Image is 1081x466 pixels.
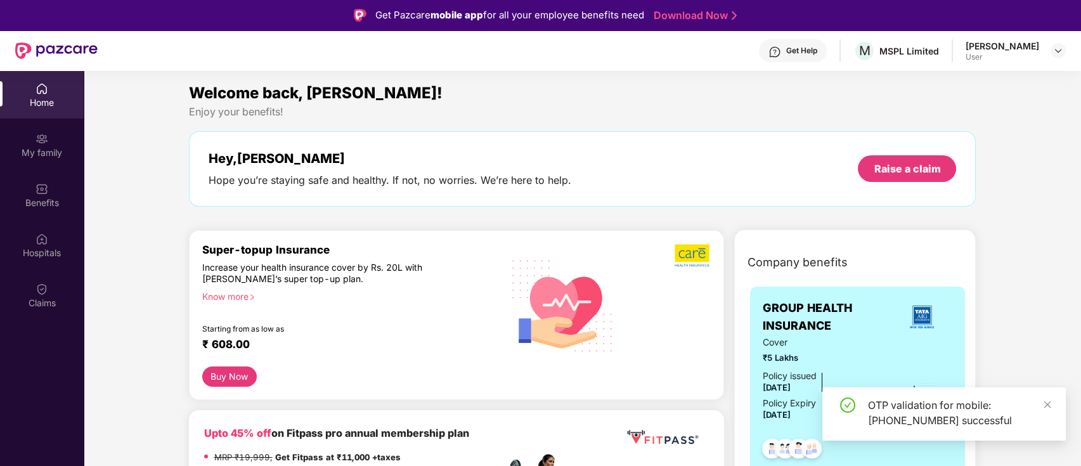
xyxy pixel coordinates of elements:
div: Starting from as low as [202,324,445,333]
img: svg+xml;base64,PHN2ZyBpZD0iQ2xhaW0iIHhtbG5zPSJodHRwOi8vd3d3LnczLm9yZy8yMDAwL3N2ZyIgd2lkdGg9IjIwIi... [36,283,48,295]
div: Hope you’re staying safe and healthy. If not, no worries. We’re here to help. [209,174,571,187]
div: Hey, [PERSON_NAME] [209,151,571,166]
span: Cover [763,335,876,349]
img: svg+xml;base64,PHN2ZyB3aWR0aD0iMjAiIGhlaWdodD0iMjAiIHZpZXdCb3g9IjAgMCAyMCAyMCIgZmlsbD0ibm9uZSIgeG... [36,133,48,145]
div: User [966,52,1039,62]
img: svg+xml;base64,PHN2ZyBpZD0iRHJvcGRvd24tMzJ4MzIiIHhtbG5zPSJodHRwOi8vd3d3LnczLm9yZy8yMDAwL3N2ZyIgd2... [1053,46,1063,56]
img: svg+xml;base64,PHN2ZyBpZD0iQmVuZWZpdHMiIHhtbG5zPSJodHRwOi8vd3d3LnczLm9yZy8yMDAwL3N2ZyIgd2lkdGg9Ij... [36,183,48,195]
div: Super-topup Insurance [202,243,499,256]
span: right [249,294,256,301]
span: ₹5 Lakhs [763,351,876,365]
div: Enjoy your benefits! [189,105,976,119]
span: [DATE] [763,382,791,392]
div: [PERSON_NAME] [966,40,1039,52]
div: MSPL Limited [879,45,939,57]
img: svg+xml;base64,PHN2ZyB4bWxucz0iaHR0cDovL3d3dy53My5vcmcvMjAwMC9zdmciIHdpZHRoPSI0OC45NDMiIGhlaWdodD... [783,435,814,466]
b: Upto 45% off [204,427,271,439]
div: Get Help [786,46,817,56]
img: svg+xml;base64,PHN2ZyB4bWxucz0iaHR0cDovL3d3dy53My5vcmcvMjAwMC9zdmciIHdpZHRoPSI0OC45NDMiIGhlaWdodD... [756,435,787,466]
div: Get Pazcare for all your employee benefits need [375,8,644,23]
del: MRP ₹19,999, [214,452,273,462]
img: insurerLogo [905,300,939,334]
div: Policy issued [763,369,817,383]
span: Welcome back, [PERSON_NAME]! [189,84,443,102]
div: Increase your health insurance cover by Rs. 20L with [PERSON_NAME]’s super top-up plan. [202,262,444,285]
div: Raise a claim [874,162,940,176]
span: [DATE] [763,410,791,420]
div: ₹ 608.00 [202,338,486,353]
img: b5dec4f62d2307b9de63beb79f102df3.png [675,243,711,268]
img: Stroke [732,9,737,22]
span: Company benefits [748,254,848,271]
button: Buy Now [202,366,257,387]
img: Logo [354,9,366,22]
b: on Fitpass pro annual membership plan [204,427,469,439]
img: New Pazcare Logo [15,42,98,59]
div: OTP validation for mobile: [PHONE_NUMBER] successful [868,398,1051,428]
span: check-circle [840,398,855,413]
img: svg+xml;base64,PHN2ZyBpZD0iSG9zcGl0YWxzIiB4bWxucz0iaHR0cDovL3d3dy53My5vcmcvMjAwMC9zdmciIHdpZHRoPS... [36,233,48,245]
img: fppp.png [625,425,701,449]
div: Policy Expiry [763,396,816,410]
div: Know more [202,291,491,300]
img: svg+xml;base64,PHN2ZyB4bWxucz0iaHR0cDovL3d3dy53My5vcmcvMjAwMC9zdmciIHhtbG5zOnhsaW5rPSJodHRwOi8vd3... [502,243,623,366]
img: svg+xml;base64,PHN2ZyB4bWxucz0iaHR0cDovL3d3dy53My5vcmcvMjAwMC9zdmciIHdpZHRoPSI0OC45NDMiIGhlaWdodD... [796,435,827,466]
a: Download Now [654,9,733,22]
img: icon [894,382,935,424]
img: svg+xml;base64,PHN2ZyB4bWxucz0iaHR0cDovL3d3dy53My5vcmcvMjAwMC9zdmciIHdpZHRoPSI0OC45MTUiIGhlaWdodD... [770,435,801,466]
img: svg+xml;base64,PHN2ZyBpZD0iSGVscC0zMngzMiIgeG1sbnM9Imh0dHA6Ly93d3cudzMub3JnLzIwMDAvc3ZnIiB3aWR0aD... [768,46,781,58]
span: close [1043,400,1052,409]
strong: Get Fitpass at ₹11,000 +taxes [275,452,401,462]
img: svg+xml;base64,PHN2ZyBpZD0iSG9tZSIgeG1sbnM9Imh0dHA6Ly93d3cudzMub3JnLzIwMDAvc3ZnIiB3aWR0aD0iMjAiIG... [36,82,48,95]
span: M [859,43,871,58]
span: GROUP HEALTH INSURANCE [763,299,891,335]
strong: mobile app [430,9,483,21]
